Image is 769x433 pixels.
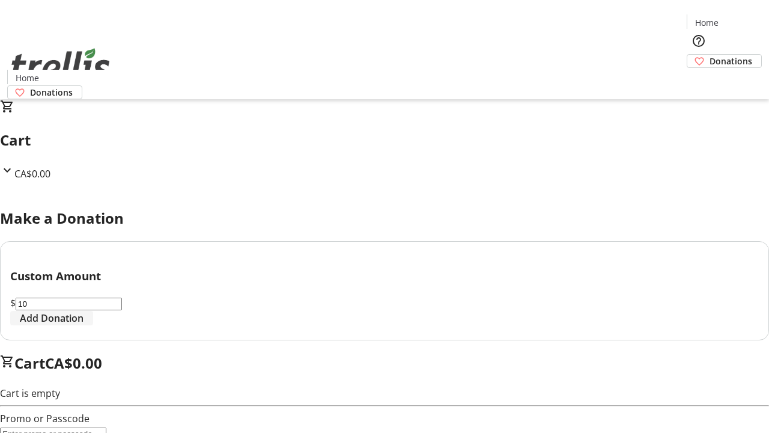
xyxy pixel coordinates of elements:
[710,55,752,67] span: Donations
[16,298,122,310] input: Donation Amount
[45,353,102,373] span: CA$0.00
[30,86,73,99] span: Donations
[687,29,711,53] button: Help
[16,72,39,84] span: Home
[687,68,711,92] button: Cart
[14,167,50,180] span: CA$0.00
[687,16,726,29] a: Home
[10,311,93,325] button: Add Donation
[7,85,82,99] a: Donations
[10,296,16,310] span: $
[10,268,759,284] h3: Custom Amount
[8,72,46,84] a: Home
[7,35,114,95] img: Orient E2E Organization WkPF0xhkgB's Logo
[20,311,84,325] span: Add Donation
[687,54,762,68] a: Donations
[695,16,719,29] span: Home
